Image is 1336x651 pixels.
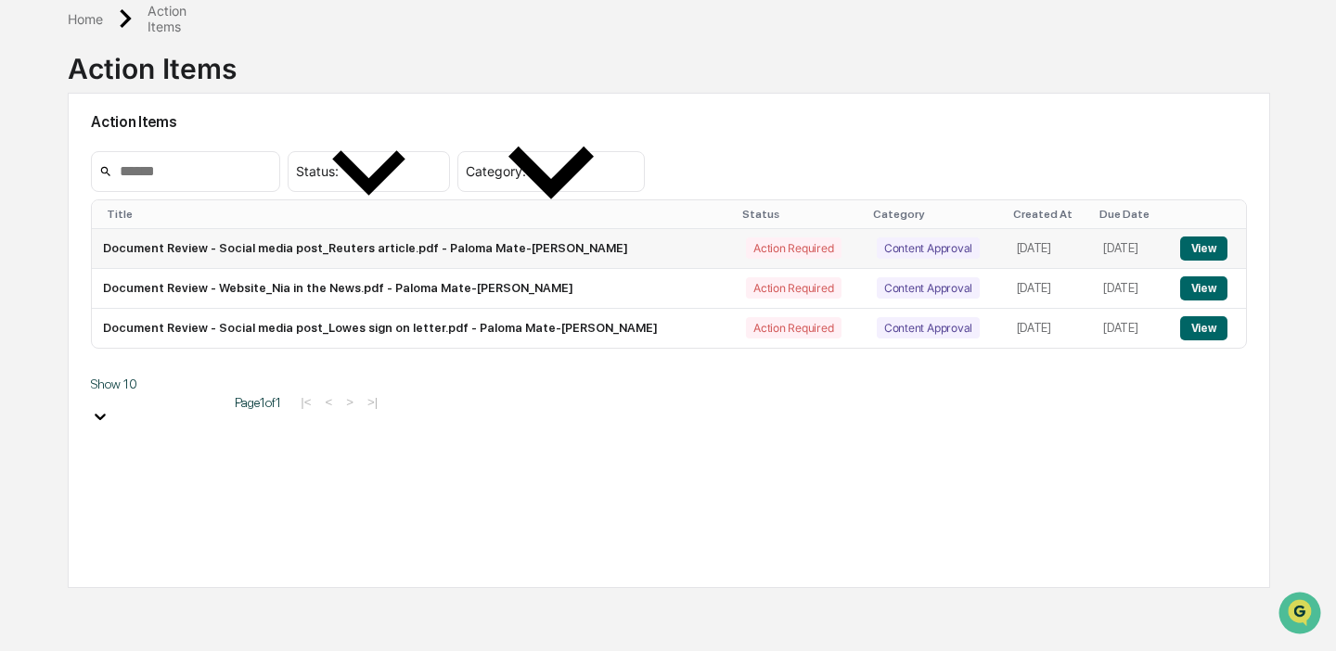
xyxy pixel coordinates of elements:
[1092,309,1168,348] td: [DATE]
[1092,269,1168,309] td: [DATE]
[148,3,186,34] div: Action Items
[127,322,238,355] a: 🗄️Attestations
[877,237,980,259] div: Content Approval
[1180,276,1227,300] button: View
[135,331,149,346] div: 🗄️
[92,309,735,348] td: Document Review - Social media post_Lowes sign on letter.pdf - Paloma Mate-[PERSON_NAME]
[92,269,735,309] td: Document Review - Website_Nia in the News.pdf - Paloma Mate-[PERSON_NAME]
[92,229,735,269] td: Document Review - Social media post_Reuters article.pdf - Paloma Mate-[PERSON_NAME]
[1013,208,1085,221] div: Created At
[58,252,150,267] span: [PERSON_NAME]
[1006,309,1093,348] td: [DATE]
[1099,208,1161,221] div: Due Date
[319,394,338,410] button: <
[1180,236,1227,261] button: View
[362,394,383,410] button: >|
[37,329,120,348] span: Preclearance
[295,394,316,410] button: |<
[39,142,72,175] img: 8933085812038_c878075ebb4cc5468115_72.jpg
[1180,321,1227,335] a: View
[83,160,255,175] div: We're available if you need us!
[154,252,161,267] span: •
[1180,281,1227,295] a: View
[153,329,230,348] span: Attestations
[1006,229,1093,269] td: [DATE]
[746,277,841,299] div: Action Required
[131,409,225,424] a: Powered byPylon
[1006,269,1093,309] td: [DATE]
[877,277,980,299] div: Content Approval
[68,37,237,85] div: Action Items
[873,208,998,221] div: Category
[1180,316,1227,340] button: View
[19,331,33,346] div: 🖐️
[68,11,103,27] div: Home
[19,235,48,264] img: Mary Jo Willmore
[340,394,359,410] button: >
[742,208,858,221] div: Status
[37,364,117,383] span: Data Lookup
[91,377,221,391] div: Show 10
[19,206,124,221] div: Past conversations
[746,317,841,338] div: Action Required
[164,252,202,267] span: [DATE]
[19,366,33,381] div: 🔎
[1277,590,1327,640] iframe: Open customer support
[19,142,52,175] img: 1746055101610-c473b297-6a78-478c-a979-82029cc54cd1
[19,39,338,69] p: How can we help?
[11,357,124,390] a: 🔎Data Lookup
[288,202,338,224] button: See all
[91,113,1247,131] h2: Action Items
[746,237,841,259] div: Action Required
[877,317,980,338] div: Content Approval
[315,147,338,170] button: Start new chat
[107,208,727,221] div: Title
[1180,241,1227,255] a: View
[235,395,281,410] span: Page 1 of 1
[1092,229,1168,269] td: [DATE]
[185,410,225,424] span: Pylon
[83,142,304,160] div: Start new chat
[11,322,127,355] a: 🖐️Preclearance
